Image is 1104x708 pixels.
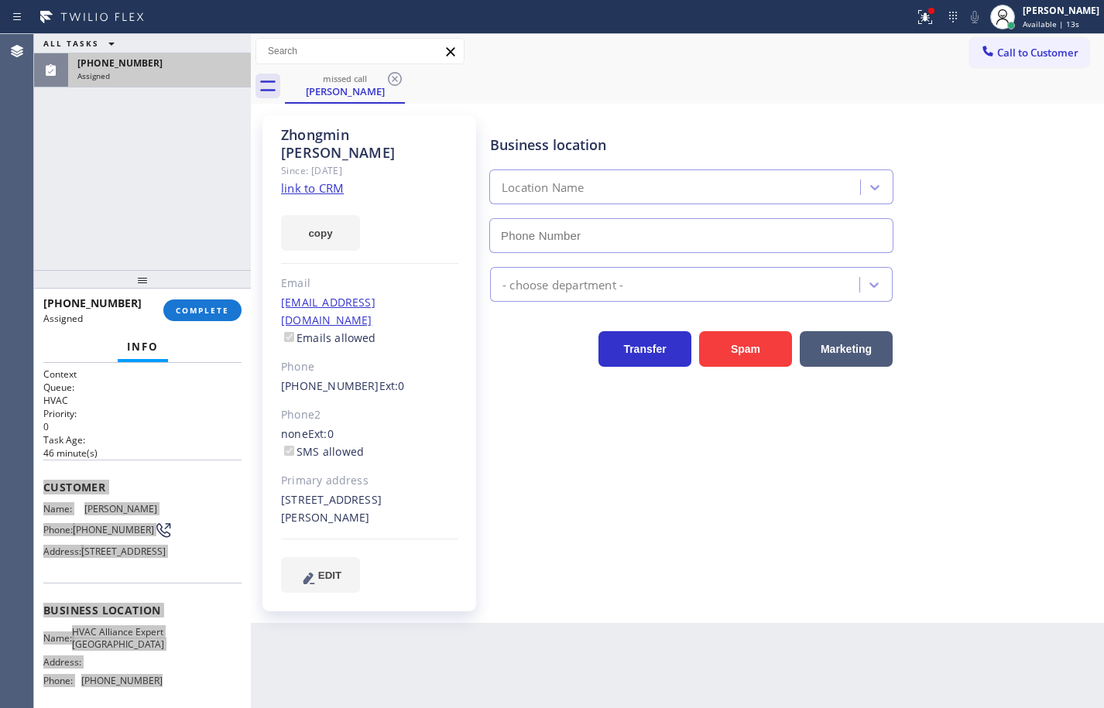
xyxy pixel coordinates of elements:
button: EDIT [281,557,360,593]
div: [PERSON_NAME] [1023,4,1099,17]
span: Phone: [43,524,73,535]
div: [PERSON_NAME] [286,84,403,98]
span: [PHONE_NUMBER] [77,56,163,70]
div: Location Name [502,179,585,197]
a: [PHONE_NUMBER] [281,378,379,393]
span: COMPLETE [176,305,229,316]
span: [PHONE_NUMBER] [81,675,163,686]
span: [STREET_ADDRESS] [81,546,166,557]
button: Spam [699,331,792,367]
div: Primary address [281,472,458,490]
button: Transfer [598,331,691,367]
div: none [281,426,458,461]
span: Call to Customer [997,46,1078,60]
input: Emails allowed [284,332,294,342]
p: 0 [43,420,242,433]
span: Ext: 0 [379,378,405,393]
h2: Task Age: [43,433,242,446]
div: Zhongmin [PERSON_NAME] [281,126,458,162]
span: Info [127,340,159,354]
span: [PHONE_NUMBER] [43,296,142,310]
span: EDIT [318,569,341,581]
button: Marketing [800,331,893,367]
button: copy [281,215,360,251]
span: [PERSON_NAME] [84,503,162,515]
span: ALL TASKS [43,38,99,49]
div: Business location [490,135,893,156]
div: Phone2 [281,406,458,424]
h1: Context [43,368,242,381]
span: Name: [43,503,84,515]
button: Info [118,332,168,362]
button: COMPLETE [163,299,242,321]
span: Assigned [43,312,83,325]
div: Since: [DATE] [281,162,458,180]
label: SMS allowed [281,444,364,459]
span: Available | 13s [1023,19,1079,29]
div: Zhongmin Liu [286,69,403,102]
span: Business location [43,603,242,617]
a: [EMAIL_ADDRESS][DOMAIN_NAME] [281,295,375,327]
label: Emails allowed [281,330,376,345]
span: Address: [43,656,84,668]
button: Call to Customer [970,38,1089,67]
span: Customer [43,480,242,494]
a: link to CRM [281,180,344,196]
input: Phone Number [489,218,893,253]
button: ALL TASKS [34,34,130,53]
input: SMS allowed [284,446,294,456]
span: Assigned [77,70,110,81]
span: [PHONE_NUMBER] [73,524,154,535]
input: Search [256,39,464,63]
p: HVAC [43,394,242,407]
h2: Priority: [43,407,242,420]
span: Address: [43,546,81,557]
p: 46 minute(s) [43,446,242,460]
div: Phone [281,358,458,376]
div: Email [281,275,458,292]
div: [STREET_ADDRESS][PERSON_NAME] [281,491,458,527]
span: HVAC Alliance Expert [GEOGRAPHIC_DATA] [72,626,164,650]
div: - choose department - [502,275,623,293]
h2: Queue: [43,381,242,394]
button: Mute [964,6,986,28]
span: Name: [43,632,72,644]
span: Phone: [43,675,81,686]
div: missed call [286,73,403,84]
span: Ext: 0 [308,426,334,441]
